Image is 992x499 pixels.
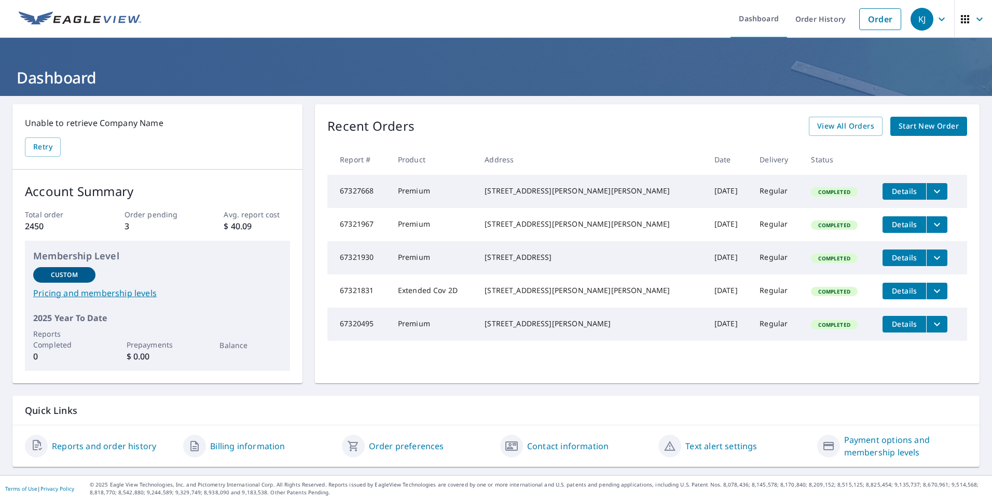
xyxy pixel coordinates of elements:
[883,216,926,233] button: detailsBtn-67321967
[33,287,282,299] a: Pricing and membership levels
[127,350,189,363] p: $ 0.00
[889,219,920,229] span: Details
[390,208,476,241] td: Premium
[926,216,947,233] button: filesDropdownBtn-67321967
[485,186,698,196] div: [STREET_ADDRESS][PERSON_NAME][PERSON_NAME]
[224,209,290,220] p: Avg. report cost
[33,141,52,154] span: Retry
[685,440,757,452] a: Text alert settings
[127,339,189,350] p: Prepayments
[33,350,95,363] p: 0
[327,144,390,175] th: Report #
[751,175,803,208] td: Regular
[706,175,751,208] td: [DATE]
[706,144,751,175] th: Date
[327,241,390,274] td: 67321930
[485,252,698,262] div: [STREET_ADDRESS]
[476,144,706,175] th: Address
[485,219,698,229] div: [STREET_ADDRESS][PERSON_NAME][PERSON_NAME]
[890,117,967,136] a: Start New Order
[327,208,390,241] td: 67321967
[883,183,926,200] button: detailsBtn-67327668
[327,175,390,208] td: 67327668
[390,144,476,175] th: Product
[52,440,156,452] a: Reports and order history
[926,316,947,332] button: filesDropdownBtn-67320495
[219,340,282,351] p: Balance
[125,209,191,220] p: Order pending
[51,270,78,280] p: Custom
[390,274,476,308] td: Extended Cov 2D
[5,486,74,492] p: |
[485,285,698,296] div: [STREET_ADDRESS][PERSON_NAME][PERSON_NAME]
[210,440,285,452] a: Billing information
[706,241,751,274] td: [DATE]
[527,440,609,452] a: Contact information
[33,328,95,350] p: Reports Completed
[883,316,926,332] button: detailsBtn-67320495
[883,249,926,266] button: detailsBtn-67321930
[224,220,290,232] p: $ 40.09
[125,220,191,232] p: 3
[889,186,920,196] span: Details
[706,274,751,308] td: [DATE]
[899,120,959,133] span: Start New Order
[889,286,920,296] span: Details
[390,175,476,208] td: Premium
[25,404,967,417] p: Quick Links
[369,440,444,452] a: Order preferences
[809,117,883,136] a: View All Orders
[33,312,282,324] p: 2025 Year To Date
[327,274,390,308] td: 67321831
[33,249,282,263] p: Membership Level
[889,319,920,329] span: Details
[751,308,803,341] td: Regular
[25,209,91,220] p: Total order
[926,283,947,299] button: filesDropdownBtn-67321831
[706,308,751,341] td: [DATE]
[883,283,926,299] button: detailsBtn-67321831
[5,485,37,492] a: Terms of Use
[817,120,874,133] span: View All Orders
[889,253,920,262] span: Details
[25,220,91,232] p: 2450
[390,241,476,274] td: Premium
[327,117,415,136] p: Recent Orders
[40,485,74,492] a: Privacy Policy
[812,288,856,295] span: Completed
[390,308,476,341] td: Premium
[911,8,933,31] div: KJ
[706,208,751,241] td: [DATE]
[859,8,901,30] a: Order
[751,274,803,308] td: Regular
[751,241,803,274] td: Regular
[751,208,803,241] td: Regular
[812,221,856,229] span: Completed
[812,255,856,262] span: Completed
[19,11,141,27] img: EV Logo
[25,182,290,201] p: Account Summary
[926,249,947,266] button: filesDropdownBtn-67321930
[90,481,987,496] p: © 2025 Eagle View Technologies, Inc. and Pictometry International Corp. All Rights Reserved. Repo...
[485,318,698,329] div: [STREET_ADDRESS][PERSON_NAME]
[25,137,61,157] button: Retry
[25,117,290,129] p: Unable to retrieve Company Name
[12,67,980,88] h1: Dashboard
[812,321,856,328] span: Completed
[751,144,803,175] th: Delivery
[327,308,390,341] td: 67320495
[812,188,856,196] span: Completed
[926,183,947,200] button: filesDropdownBtn-67327668
[844,434,967,459] a: Payment options and membership levels
[803,144,874,175] th: Status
